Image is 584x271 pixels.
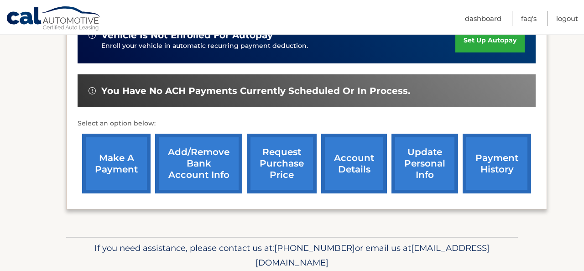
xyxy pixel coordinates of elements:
a: set up autopay [455,28,525,52]
p: If you need assistance, please contact us at: or email us at [72,241,512,270]
a: Cal Automotive [6,6,102,32]
a: account details [321,134,387,193]
p: Enroll your vehicle in automatic recurring payment deduction. [101,41,455,51]
span: You have no ACH payments currently scheduled or in process. [101,85,410,97]
a: make a payment [82,134,151,193]
a: Add/Remove bank account info [155,134,242,193]
img: alert-white.svg [89,31,96,39]
a: Dashboard [465,11,501,26]
a: Logout [556,11,578,26]
span: [EMAIL_ADDRESS][DOMAIN_NAME] [255,243,490,268]
img: alert-white.svg [89,87,96,94]
a: FAQ's [521,11,537,26]
p: Select an option below: [78,118,536,129]
span: vehicle is not enrolled for autopay [101,30,273,41]
a: payment history [463,134,531,193]
span: [PHONE_NUMBER] [274,243,355,253]
a: update personal info [391,134,458,193]
a: request purchase price [247,134,317,193]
